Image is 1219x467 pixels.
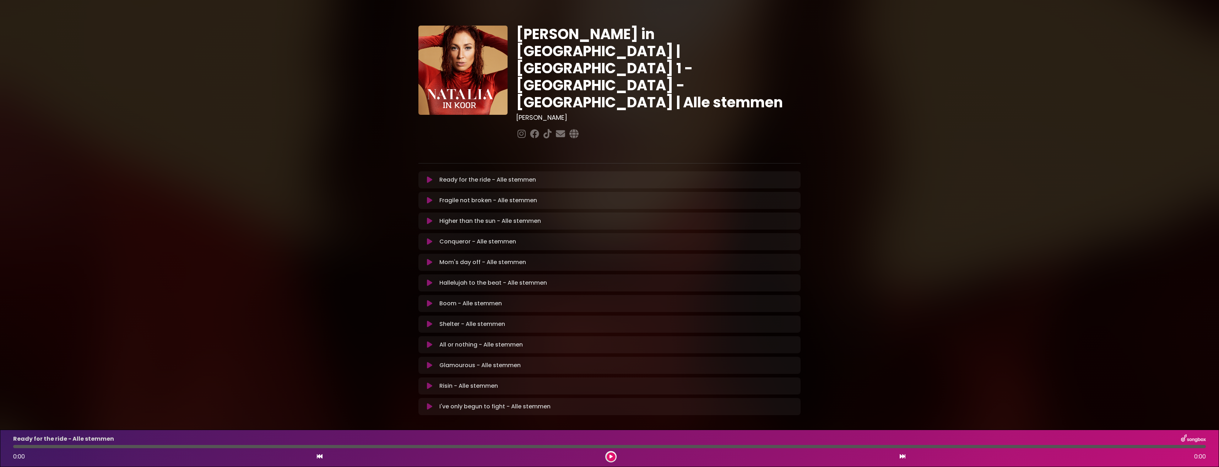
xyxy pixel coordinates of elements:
[439,299,502,308] p: Boom - Alle stemmen
[439,176,536,184] p: Ready for the ride - Alle stemmen
[418,26,508,115] img: YTVS25JmS9CLUqXqkEhs
[439,402,551,411] p: I've only begun to fight - Alle stemmen
[439,382,498,390] p: Risin - Alle stemmen
[516,114,801,122] h3: [PERSON_NAME]
[439,217,541,225] p: Higher than the sun - Alle stemmen
[516,26,801,111] h1: [PERSON_NAME] in [GEOGRAPHIC_DATA] | [GEOGRAPHIC_DATA] 1 - [GEOGRAPHIC_DATA] - [GEOGRAPHIC_DATA] ...
[1181,434,1206,444] img: songbox-logo-white.png
[439,320,505,328] p: Shelter - Alle stemmen
[439,258,526,267] p: Mom's day off - Alle stemmen
[13,435,114,443] p: Ready for the ride - Alle stemmen
[439,196,537,205] p: Fragile not broken - Alle stemmen
[439,340,523,349] p: All or nothing - Alle stemmen
[439,279,547,287] p: Hallelujah to the beat - Alle stemmen
[439,361,521,370] p: Glamourous - Alle stemmen
[439,237,516,246] p: Conqueror - Alle stemmen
